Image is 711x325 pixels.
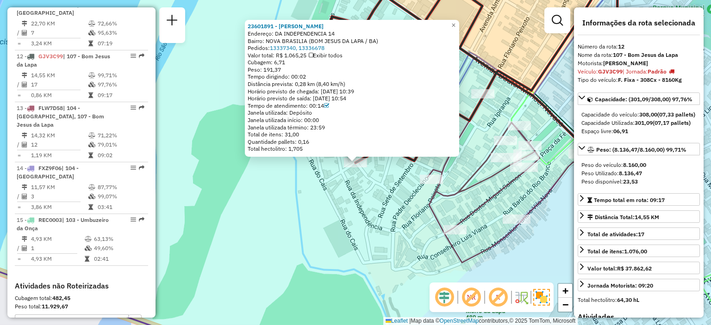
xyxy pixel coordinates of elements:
div: Quantidade pallets: 0,16 [248,138,456,146]
em: Opções [131,105,136,110]
div: Nome da rota: [578,51,700,59]
a: Zoom out [558,298,572,312]
div: Veículo: [578,67,700,76]
span: Peso: 191,37 [248,66,281,73]
em: Rota exportada [139,217,144,222]
strong: 107 - Bom Jesus da Lapa [613,51,678,58]
div: Valor total: R$ 1.065,25 [248,52,456,59]
h4: Atividades [578,313,700,321]
span: Exibir rótulo [487,286,509,308]
div: Horário previsto de saída: [DATE] 10:54 [248,95,456,102]
td: / [17,28,21,37]
div: Bairro: NOVA BRASILIA (BOM JESUS DA LAPA / BA) [248,37,456,44]
i: Tempo total em rota [85,256,89,262]
td: 1 [31,244,84,253]
strong: 301,09 [635,119,653,126]
strong: 23,53 [623,178,638,185]
span: Peso do veículo: [581,161,646,168]
span: | [409,318,411,324]
td: 4,93 KM [31,254,84,264]
i: Tempo total em rota [88,41,93,46]
div: Peso disponível: [581,178,696,186]
i: % de utilização da cubagem [88,142,95,147]
strong: 11.929,67 [42,303,68,310]
td: 97,76% [97,80,144,89]
span: Peso: (8.136,47/8.160,00) 99,71% [596,146,686,153]
span: + [562,285,568,296]
span: | 104 - [GEOGRAPHIC_DATA] [17,165,79,180]
strong: R$ 37.862,62 [617,265,652,272]
span: Ocultar deslocamento [433,286,455,308]
td: 49,60% [94,244,144,253]
div: Motorista: [578,59,700,67]
a: Jornada Motorista: 09:20 [578,279,700,291]
span: 15 - [17,216,109,232]
a: Exibir filtros [548,11,567,30]
em: Rota exportada [139,105,144,110]
td: 11,57 KM [31,183,88,192]
span: | 104 - [GEOGRAPHIC_DATA], 107 - Bom Jesus da Lapa [17,104,104,128]
div: Total de itens: 31,00 [248,131,456,138]
img: Exibir/Ocultar setores [533,289,550,306]
span: Exibir NR [460,286,482,308]
i: Total de Atividades [22,245,27,251]
a: 13337340, 13336678 [270,44,324,51]
td: = [17,91,21,100]
strong: (07,33 pallets) [657,111,695,118]
span: Exibir todos [309,52,343,59]
div: Valor total: [587,264,652,273]
div: Capacidade Utilizada: [581,119,696,127]
td: 09:17 [97,91,144,100]
i: Total de Atividades [22,194,27,199]
td: 09:02 [97,151,144,160]
i: Total de Atividades [22,30,27,36]
img: Fluxo de ruas [514,290,529,305]
strong: 8.136,47 [619,170,642,177]
div: Tempo dirigindo: 00:02 [248,73,456,80]
div: Espaço livre: [581,127,696,135]
em: Rota exportada [139,53,144,59]
span: 14 - [17,165,79,180]
span: REC0003 [38,216,62,223]
td: 07:19 [97,39,144,48]
div: Número da rota: [578,43,700,51]
div: Distância prevista: 0,28 km (8,40 km/h) [248,80,456,88]
i: Distância Total [22,133,27,138]
a: Nova sessão e pesquisa [163,11,181,32]
em: Rota exportada [139,165,144,171]
div: Map data © contributors,© 2025 TomTom, Microsoft [383,317,578,325]
span: 14,55 KM [635,214,659,221]
a: 23601891 - [PERSON_NAME] [248,23,324,30]
td: = [17,202,21,212]
td: / [17,192,21,201]
a: Leaflet [386,318,408,324]
h4: Atividades não Roteirizadas [15,282,148,290]
a: Close popup [448,20,459,31]
td: 17 [31,80,88,89]
div: Endereço: DA INDEPENDENCIA 14 [248,30,456,37]
span: Tempo total em rota: 09:17 [594,196,665,203]
i: Tempo total em rota [88,92,93,98]
td: 02:41 [94,254,144,264]
i: Tipo do veículo ou veículo exclusivo violado [669,69,674,74]
div: Janela utilizada: Depósito [248,109,456,117]
div: Total de itens: [587,247,647,256]
td: 22,70 KM [31,19,88,28]
td: = [17,39,21,48]
span: − [562,299,568,310]
div: Tipo do veículo: [578,76,700,84]
a: Com service time [324,102,329,109]
i: % de utilização da cubagem [88,194,95,199]
strong: F. Fixa - 308Cx - 8160Kg [618,76,682,83]
strong: 8.160,00 [623,161,646,168]
span: GJV3C99 [38,53,63,60]
span: | 103 - Umbuzeiro da Onça [17,216,109,232]
td: 7 [31,28,88,37]
div: Peso Utilizado: [581,169,696,178]
td: = [17,151,21,160]
td: 99,71% [97,71,144,80]
strong: (07,17 pallets) [653,119,691,126]
strong: 482,45 [52,294,70,301]
span: Total de atividades: [587,231,644,238]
